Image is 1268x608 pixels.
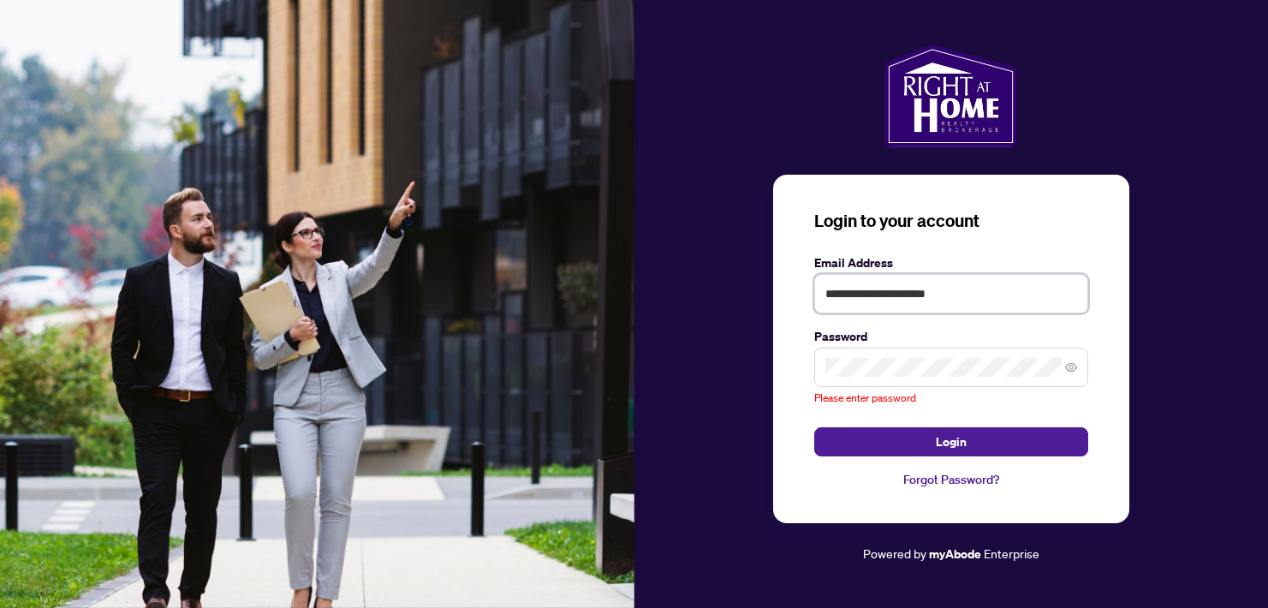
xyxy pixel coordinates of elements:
span: Login [936,428,967,456]
h3: Login to your account [814,209,1088,233]
span: Powered by [863,545,926,561]
span: Please enter password [814,391,916,404]
label: Password [814,327,1088,346]
span: eye [1065,361,1077,373]
a: myAbode [929,545,981,563]
img: ma-logo [884,45,1017,147]
a: Forgot Password? [814,470,1088,489]
button: Login [814,427,1088,456]
span: Enterprise [984,545,1039,561]
label: Email Address [814,253,1088,272]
